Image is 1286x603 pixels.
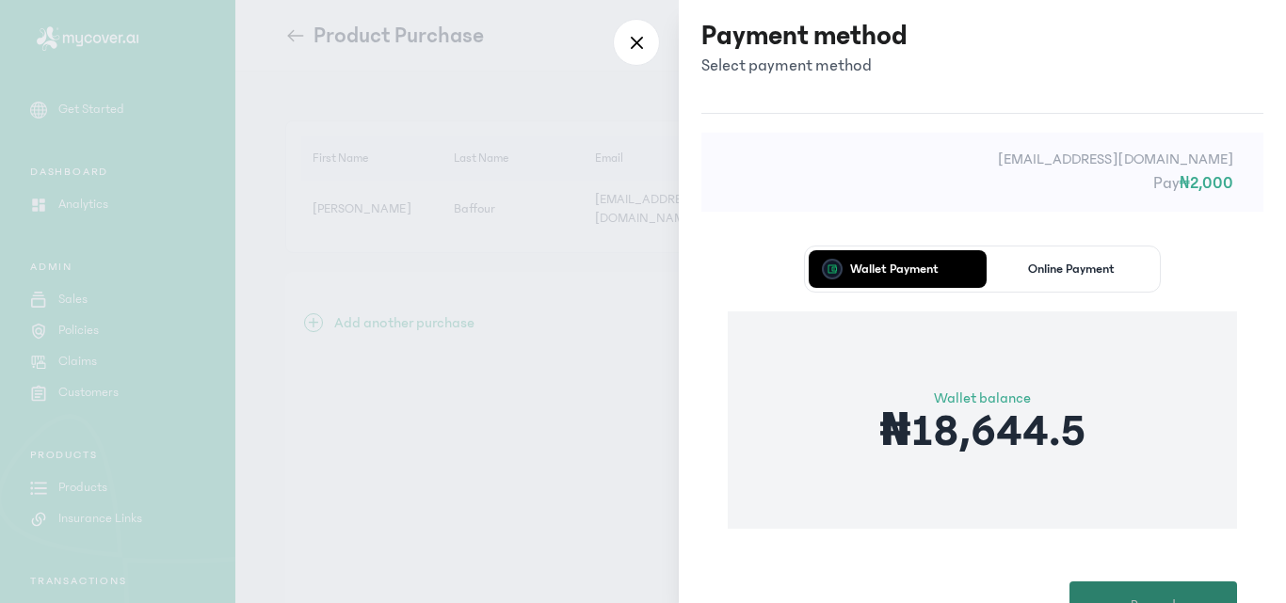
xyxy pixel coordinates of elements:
[987,250,1157,288] button: Online Payment
[731,148,1233,170] p: [EMAIL_ADDRESS][DOMAIN_NAME]
[879,387,1085,409] p: Wallet balance
[809,250,979,288] button: Wallet Payment
[879,409,1085,454] p: ₦18,644.5
[701,19,908,53] h3: Payment method
[701,53,908,79] p: Select payment method
[731,170,1233,197] p: Pay
[1028,262,1115,276] p: Online Payment
[1180,174,1233,193] span: ₦2,000
[850,262,939,276] p: Wallet Payment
